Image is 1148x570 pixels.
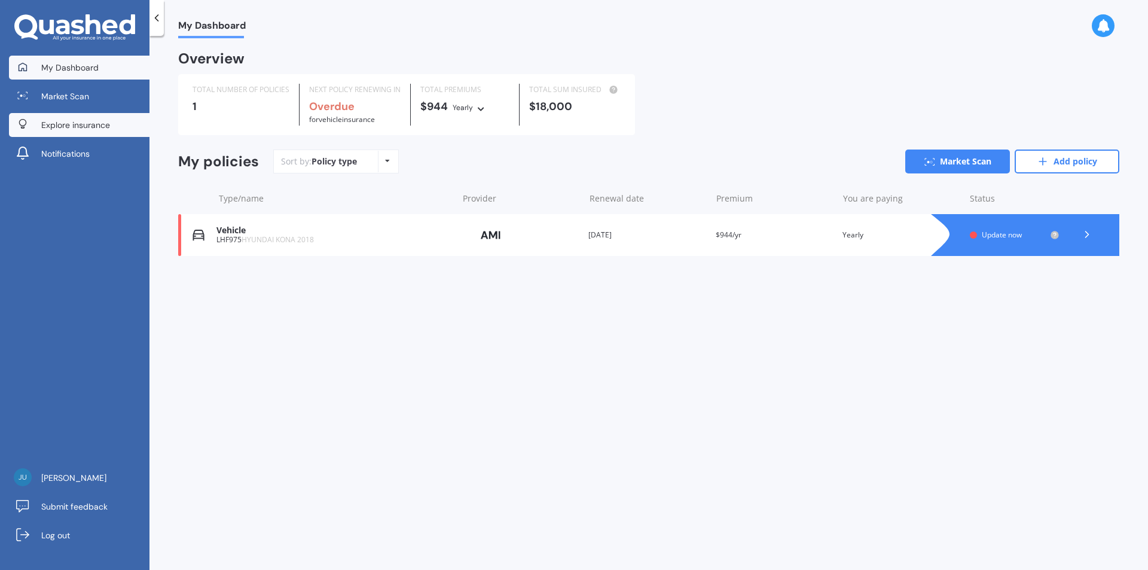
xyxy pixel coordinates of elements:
div: My policies [178,153,259,170]
a: My Dashboard [9,56,149,80]
div: 1 [193,100,289,112]
a: Market Scan [905,150,1010,173]
a: Notifications [9,142,149,166]
b: Overdue [309,99,355,114]
span: $944/yr [716,230,741,240]
span: Submit feedback [41,501,108,513]
span: HYUNDAI KONA 2018 [242,234,314,245]
div: TOTAL SUM INSURED [529,84,621,96]
div: $18,000 [529,100,621,112]
span: for Vehicle insurance [309,114,375,124]
span: Market Scan [41,90,89,102]
div: TOTAL PREMIUMS [420,84,509,96]
div: Sort by: [281,156,357,167]
div: Yearly [453,102,473,114]
a: Explore insurance [9,113,149,137]
div: Renewal date [590,193,707,205]
div: Provider [463,193,580,205]
div: NEXT POLICY RENEWING IN [309,84,401,96]
div: [DATE] [588,229,706,241]
span: Log out [41,529,70,541]
div: LHF975 [216,236,451,244]
span: Update now [982,230,1022,240]
a: Add policy [1015,150,1119,173]
div: Overview [178,53,245,65]
span: My Dashboard [41,62,99,74]
div: Type/name [219,193,453,205]
a: Log out [9,523,149,547]
a: Market Scan [9,84,149,108]
div: $944 [420,100,509,114]
span: Notifications [41,148,90,160]
img: 863105f22c5b39bf2ab2c6c850a3dc09 [14,468,32,486]
a: [PERSON_NAME] [9,466,149,490]
div: Status [970,193,1060,205]
span: [PERSON_NAME] [41,472,106,484]
div: TOTAL NUMBER OF POLICIES [193,84,289,96]
div: Vehicle [216,225,451,236]
div: Policy type [312,156,357,167]
img: AMI [461,224,521,246]
span: Explore insurance [41,119,110,131]
div: Premium [716,193,833,205]
img: Vehicle [193,229,204,241]
span: My Dashboard [178,20,246,36]
div: Yearly [842,229,960,241]
a: Submit feedback [9,495,149,519]
div: You are paying [843,193,960,205]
